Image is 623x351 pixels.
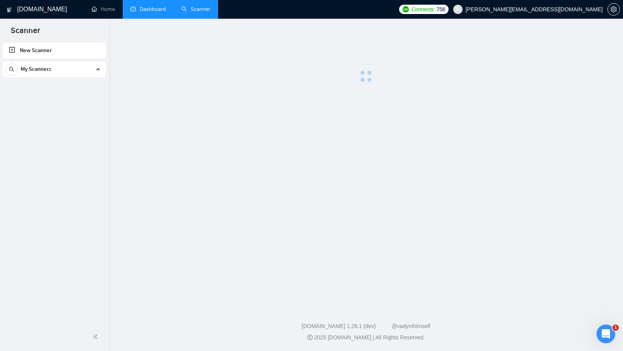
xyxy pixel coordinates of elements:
[5,63,18,75] button: search
[607,3,620,16] button: setting
[607,6,620,12] a: setting
[391,323,430,329] a: @vadymhimself
[412,5,435,14] span: Connects:
[612,325,619,331] span: 1
[115,333,617,342] div: 2025 [DOMAIN_NAME] | All Rights Reserved.
[181,6,210,12] a: searchScanner
[130,6,166,12] a: dashboardDashboard
[6,67,18,72] span: search
[21,61,51,77] span: My Scanners
[307,335,313,340] span: copyright
[302,323,376,329] a: [DOMAIN_NAME] 1.26.1 (dev)
[455,7,461,12] span: user
[3,43,106,58] li: New Scanner
[7,4,12,16] img: logo
[5,25,46,41] span: Scanner
[403,6,409,12] img: upwork-logo.png
[3,61,106,80] li: My Scanners
[92,6,115,12] a: homeHome
[436,5,445,14] span: 756
[93,333,100,340] span: double-left
[597,325,615,343] iframe: Intercom live chat
[9,43,100,58] a: New Scanner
